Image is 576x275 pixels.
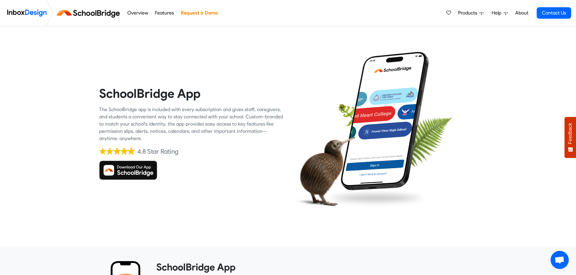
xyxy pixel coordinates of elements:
heading: SchoolBridge App [156,261,473,273]
img: kiwi_bird.png [293,131,355,211]
a: Help [489,7,510,19]
a: Features [153,7,176,19]
img: schoolbridge logo [56,6,124,20]
a: About [513,7,530,19]
a: Products [456,7,486,19]
a: Request a Demo [179,7,220,19]
img: Download SchoolBridge App [99,161,157,180]
heading: SchoolBridge App [99,86,284,101]
span: Help [492,9,504,17]
img: shadow.png [324,187,428,209]
button: Feedback - Show survey [565,117,576,158]
div: The SchoolBridge app is included with every subscription and gives staff, caregivers, and student... [99,106,284,142]
img: phone.png [336,51,433,191]
a: Overview [125,7,150,19]
div: 4.8 Star Rating [137,147,178,156]
span: Products [458,9,480,17]
div: Open chat [551,251,569,269]
a: Contact Us [537,7,571,19]
span: Feedback [568,123,573,144]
